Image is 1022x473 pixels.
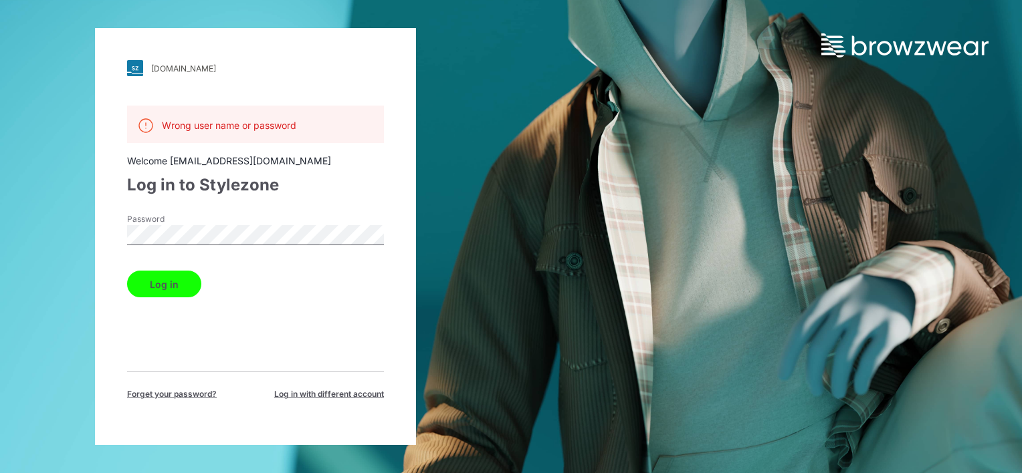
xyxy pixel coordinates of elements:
span: Forget your password? [127,388,217,400]
img: svg+xml;base64,PHN2ZyB3aWR0aD0iMjQiIGhlaWdodD0iMjQiIHZpZXdCb3g9IjAgMCAyNCAyNCIgZmlsbD0ibm9uZSIgeG... [138,118,154,134]
div: [DOMAIN_NAME] [151,63,216,73]
div: Log in to Stylezone [127,173,384,197]
a: [DOMAIN_NAME] [127,60,384,76]
label: Password [127,213,221,225]
div: Welcome [EMAIL_ADDRESS][DOMAIN_NAME] [127,154,384,168]
span: Log in with different account [274,388,384,400]
img: browzwear-logo.73288ffb.svg [821,33,989,57]
p: Wrong user name or password [162,118,296,132]
button: Log in [127,271,201,297]
img: svg+xml;base64,PHN2ZyB3aWR0aD0iMjgiIGhlaWdodD0iMjgiIHZpZXdCb3g9IjAgMCAyOCAyOCIgZmlsbD0ibm9uZSIgeG... [127,60,143,76]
